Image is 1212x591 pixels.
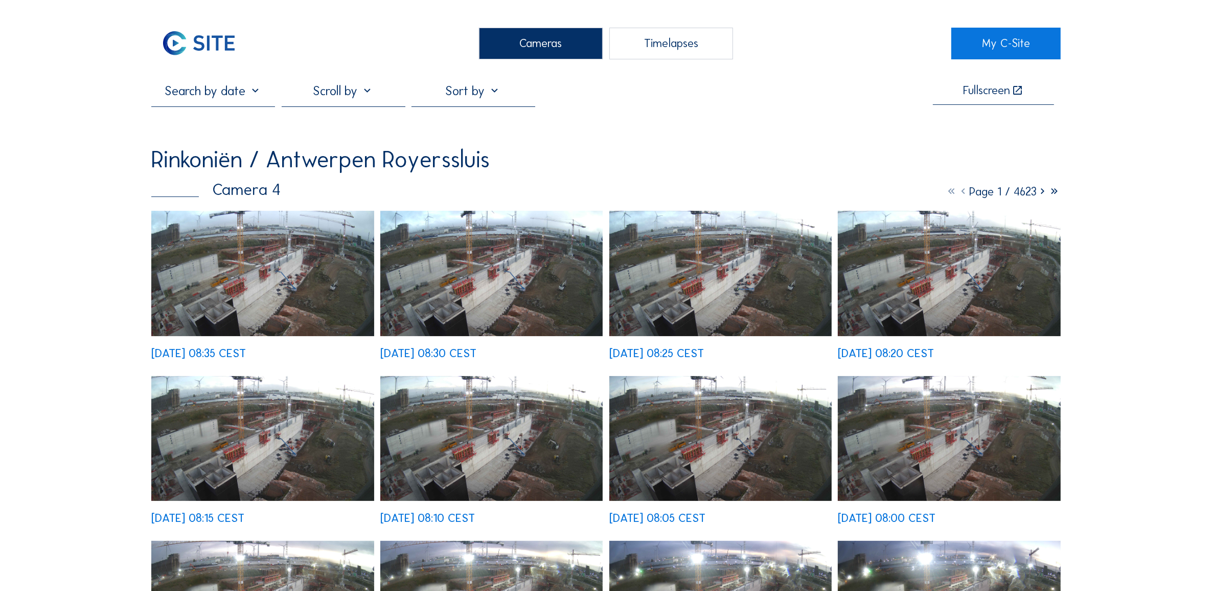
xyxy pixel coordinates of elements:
img: image_53762099 [838,376,1060,501]
img: image_53762925 [380,211,603,336]
div: [DATE] 08:10 CEST [380,513,475,524]
div: [DATE] 08:25 CEST [609,348,704,360]
img: image_53763085 [151,211,374,336]
a: My C-Site [951,28,1060,59]
input: Search by date 󰅀 [151,83,275,99]
div: [DATE] 08:35 CEST [151,348,246,360]
img: image_53762762 [609,211,832,336]
div: Rinkoniën / Antwerpen Royerssluis [151,148,490,171]
div: Camera 4 [151,182,281,198]
a: C-SITE Logo [151,28,260,59]
img: image_53762264 [609,376,832,501]
img: image_53762349 [380,376,603,501]
img: image_53762516 [151,376,374,501]
div: [DATE] 08:15 CEST [151,513,244,524]
div: [DATE] 08:00 CEST [838,513,935,524]
div: Fullscreen [964,85,1011,97]
div: [DATE] 08:05 CEST [609,513,705,524]
div: [DATE] 08:30 CEST [380,348,476,360]
div: Timelapses [609,28,733,59]
div: [DATE] 08:20 CEST [838,348,934,360]
div: Cameras [479,28,603,59]
img: C-SITE Logo [151,28,246,59]
img: image_53762676 [838,211,1060,336]
span: Page 1 / 4623 [970,185,1037,199]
